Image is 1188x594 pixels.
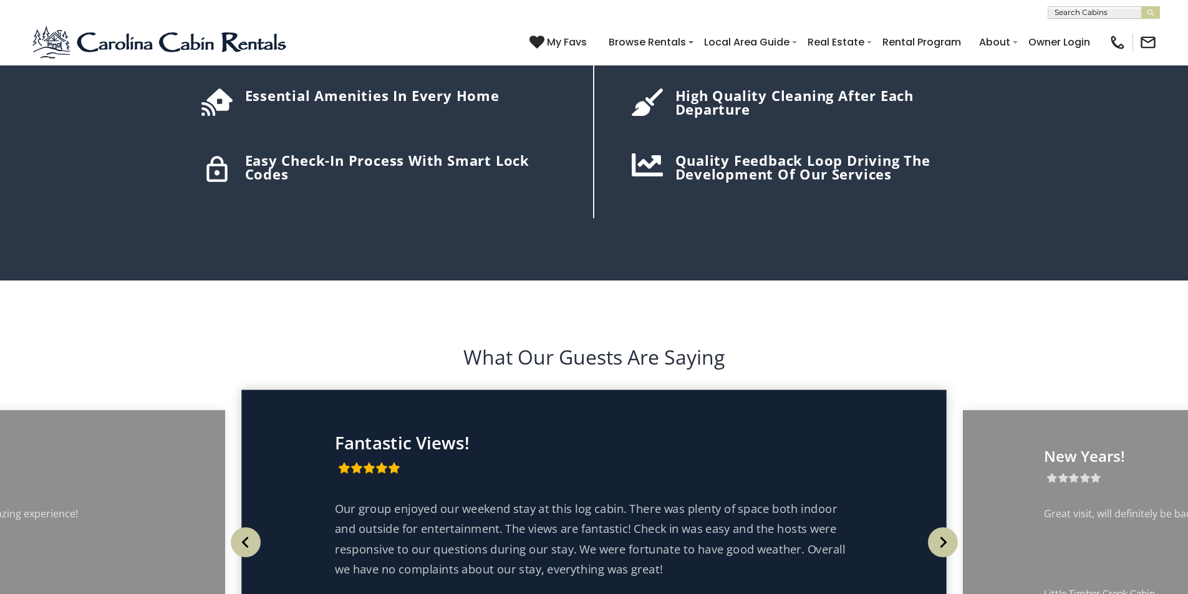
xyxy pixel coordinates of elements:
a: Local Area Guide [698,31,796,53]
a: My Favs [529,34,590,50]
h2: What Our Guests Are Saying [31,343,1157,371]
h5: Easy check-in process with Smart Lock codes [245,153,562,181]
a: Owner Login [1022,31,1096,53]
a: About [973,31,1017,53]
button: Next [922,514,963,570]
img: arrow [928,527,958,557]
h5: High quality cleaning after each departure [675,89,987,116]
img: Blue-2.png [31,24,290,61]
h5: Quality feedback loop driving the development of our services [675,153,987,181]
h5: Essential amenities in every home [245,89,562,102]
a: Real Estate [801,31,871,53]
button: Previous [225,514,266,570]
p: Our group enjoyed our weekend stay at this log cabin. There was plenty of space both indoor and o... [335,499,853,579]
img: mail-regular-black.png [1139,34,1157,51]
a: Rental Program [876,31,967,53]
span: My Favs [547,34,587,50]
p: Fantastic Views! [335,433,853,453]
img: arrow [231,527,261,557]
img: phone-regular-black.png [1109,34,1126,51]
a: Browse Rentals [602,31,692,53]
